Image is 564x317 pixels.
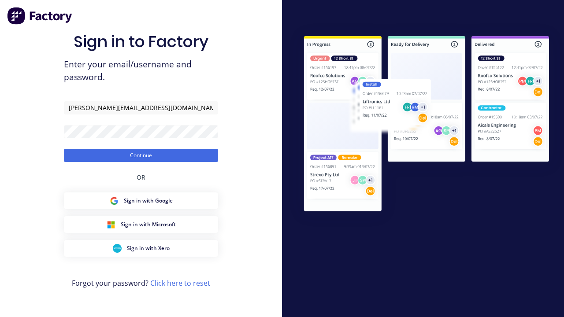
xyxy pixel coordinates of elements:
h1: Sign in to Factory [74,32,208,51]
div: OR [137,162,145,192]
a: Click here to reset [150,278,210,288]
span: Sign in with Microsoft [121,221,176,229]
img: Google Sign in [110,196,119,205]
span: Forgot your password? [72,278,210,288]
button: Google Sign inSign in with Google [64,192,218,209]
span: Sign in with Google [124,197,173,205]
button: Xero Sign inSign in with Xero [64,240,218,257]
button: Microsoft Sign inSign in with Microsoft [64,216,218,233]
input: Email/Username [64,101,218,114]
img: Factory [7,7,73,25]
span: Sign in with Xero [127,244,170,252]
img: Xero Sign in [113,244,122,253]
img: Microsoft Sign in [107,220,115,229]
button: Continue [64,149,218,162]
img: Sign in [289,22,564,227]
span: Enter your email/username and password. [64,58,218,84]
